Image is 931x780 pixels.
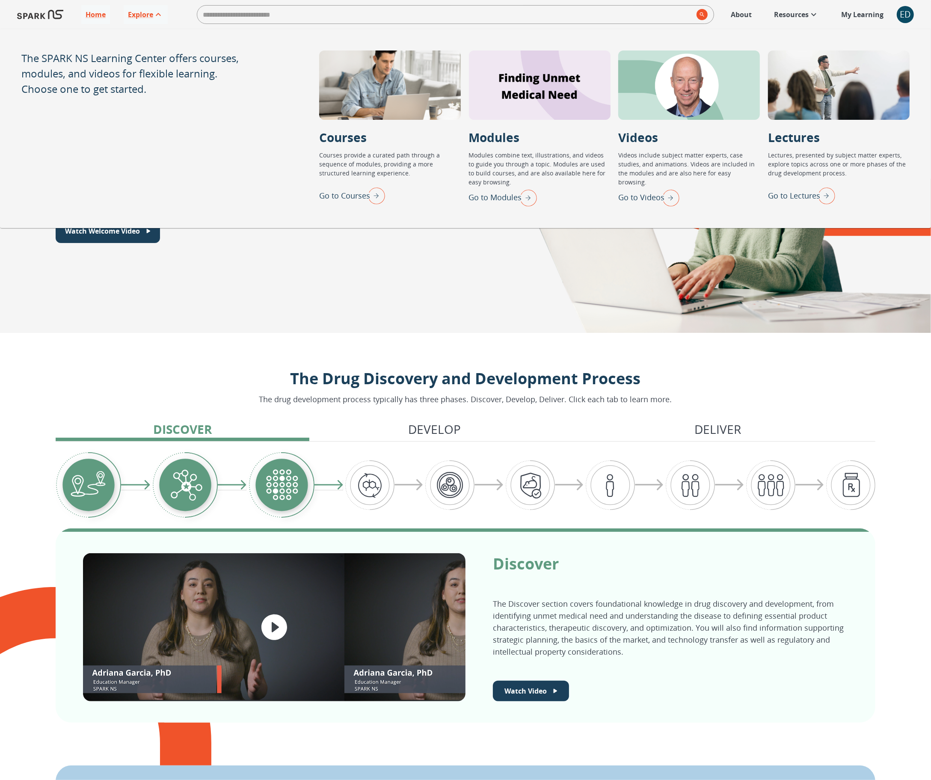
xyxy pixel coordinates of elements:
p: The SPARK NS Learning Center offers courses, modules, and videos for flexible learning. Choose on... [21,50,243,97]
p: The drug development process typically has three phases. Discover, Develop, Deliver. Click each t... [259,394,672,405]
p: Lectures [768,128,820,146]
p: Videos include subject matter experts, case studies, and animations. Videos are included in the m... [618,151,760,187]
img: Logo of SPARK at Stanford [17,4,63,25]
p: Courses [319,128,367,146]
div: Graphic showing the progression through the Discover, Develop, and Deliver pipeline, highlighting... [56,452,875,518]
div: Go to Videos [618,187,679,209]
div: Lectures [768,50,910,120]
div: Modules [469,50,611,120]
button: search [693,6,708,24]
p: Discover [153,420,212,438]
p: Discover [493,553,848,574]
div: ED [897,6,914,23]
p: Watch Video [505,686,547,696]
p: Go to Lectures [768,190,820,202]
p: The Discover section covers foundational knowledge in drug discovery and development, from identi... [493,598,848,658]
a: About [726,5,756,24]
img: arrow-right [555,479,584,491]
img: arrow-right [715,479,744,491]
img: right arrow [364,184,385,207]
p: Deliver [694,420,741,438]
img: arrow-right [635,479,664,491]
p: My Learning [841,9,884,20]
p: About [731,9,752,20]
a: Home [81,5,110,24]
img: arrow-right [394,479,423,491]
div: Go to Modules [469,187,537,209]
div: Go to Lectures [768,184,835,207]
img: right arrow [516,187,537,209]
button: Watch Welcome Video [493,681,569,701]
p: Go to Videos [618,192,664,203]
img: arrow-right [121,480,150,490]
p: Courses provide a curated path through a sequence of modules, providing a more structured learnin... [319,151,461,184]
img: right arrow [658,187,679,209]
a: Resources [770,5,823,24]
div: Videos [618,50,760,120]
p: Go to Modules [469,192,522,203]
p: Resources [774,9,809,20]
p: The Drug Discovery and Development Process [259,367,672,390]
p: Lectures, presented by subject matter experts, explore topics across one or more phases of the dr... [768,151,910,184]
p: Explore [128,9,153,20]
img: arrow-right [218,480,246,490]
button: Watch Welcome Video [56,219,160,243]
p: Modules [469,128,520,146]
div: Courses [319,50,461,120]
img: right arrow [814,184,835,207]
a: My Learning [837,5,888,24]
p: Develop [408,420,461,438]
p: Videos [618,128,658,146]
img: arrow-right [474,479,503,491]
img: arrow-right [795,479,824,491]
div: Logo of SPARK NS, featuring the words "Discover: Drug Discovery and Early Planning" [83,553,465,701]
a: Explore [124,5,168,24]
p: Watch Welcome Video [65,226,140,236]
p: Modules combine text, illustrations, and videos to guide you through a topic. Modules are used to... [469,151,611,187]
div: Go to Courses [319,184,385,207]
p: Home [86,9,106,20]
button: play video [255,608,293,646]
button: account of current user [897,6,914,23]
p: Go to Courses [319,190,370,202]
img: arrow-right [314,480,343,490]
